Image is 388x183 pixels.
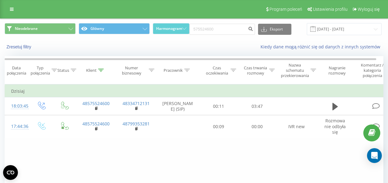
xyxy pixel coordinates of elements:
[261,44,383,50] a: Kiedy dane mogą różnić się od danych z innych systemów
[11,120,23,132] div: 17:44:36
[3,165,18,180] button: Open CMP widget
[153,23,189,34] button: Harmonogram
[269,7,302,12] span: Program poleceń
[5,23,76,34] button: Nieodebrane
[190,24,255,35] input: Wyszukiwanie według numeru
[367,148,382,163] div: Open Intercom Messenger
[238,115,277,138] td: 00:00
[82,100,110,106] a: 48575524600
[82,121,110,127] a: 48575524600
[15,26,38,31] span: Nieodebrane
[57,68,69,73] div: Status
[243,65,268,76] div: Czas trwania rozmowy
[156,26,182,31] span: Harmonogram
[322,65,352,76] div: Nagranie rozmowy
[123,100,150,106] a: 48334712131
[238,97,277,115] td: 03:47
[123,121,150,127] a: 48799353281
[258,24,291,35] button: Eksport
[156,97,199,115] td: [PERSON_NAME] (SIP)
[79,23,150,34] button: Główny
[199,97,238,115] td: 00:11
[358,7,380,12] span: Wyloguj się
[205,65,229,76] div: Czas oczekiwania
[313,7,348,12] span: Ustawienia profilu
[164,68,183,73] div: Pracownik
[199,115,238,138] td: 00:09
[11,100,23,112] div: 18:03:45
[5,44,34,50] button: Zresetuj filtry
[5,65,28,76] div: Data połączenia
[324,118,346,135] span: Rozmowa nie odbyła się
[277,115,317,138] td: IVR new
[86,68,97,73] div: Klient
[116,65,148,76] div: Numer biznesowy
[31,65,50,76] div: Typ połączenia
[281,63,309,78] div: Nazwa schematu przekierowania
